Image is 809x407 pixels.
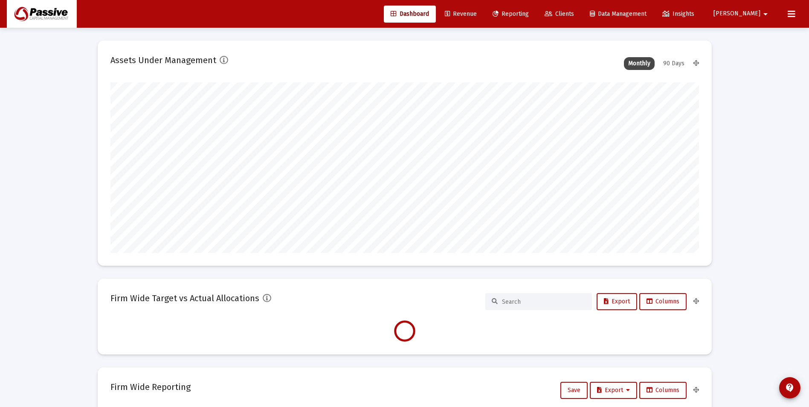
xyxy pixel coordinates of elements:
[560,382,588,399] button: Save
[597,387,630,394] span: Export
[568,387,580,394] span: Save
[110,380,191,394] h2: Firm Wide Reporting
[659,57,689,70] div: 90 Days
[703,5,781,22] button: [PERSON_NAME]
[538,6,581,23] a: Clients
[597,293,637,310] button: Export
[445,10,477,17] span: Revenue
[110,53,216,67] h2: Assets Under Management
[438,6,484,23] a: Revenue
[655,6,701,23] a: Insights
[662,10,694,17] span: Insights
[13,6,70,23] img: Dashboard
[583,6,653,23] a: Data Management
[391,10,429,17] span: Dashboard
[647,387,679,394] span: Columns
[502,298,586,305] input: Search
[639,382,687,399] button: Columns
[647,298,679,305] span: Columns
[785,383,795,393] mat-icon: contact_support
[760,6,771,23] mat-icon: arrow_drop_down
[486,6,536,23] a: Reporting
[604,298,630,305] span: Export
[624,57,655,70] div: Monthly
[384,6,436,23] a: Dashboard
[110,291,259,305] h2: Firm Wide Target vs Actual Allocations
[639,293,687,310] button: Columns
[590,10,647,17] span: Data Management
[545,10,574,17] span: Clients
[493,10,529,17] span: Reporting
[713,10,760,17] span: [PERSON_NAME]
[590,382,637,399] button: Export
